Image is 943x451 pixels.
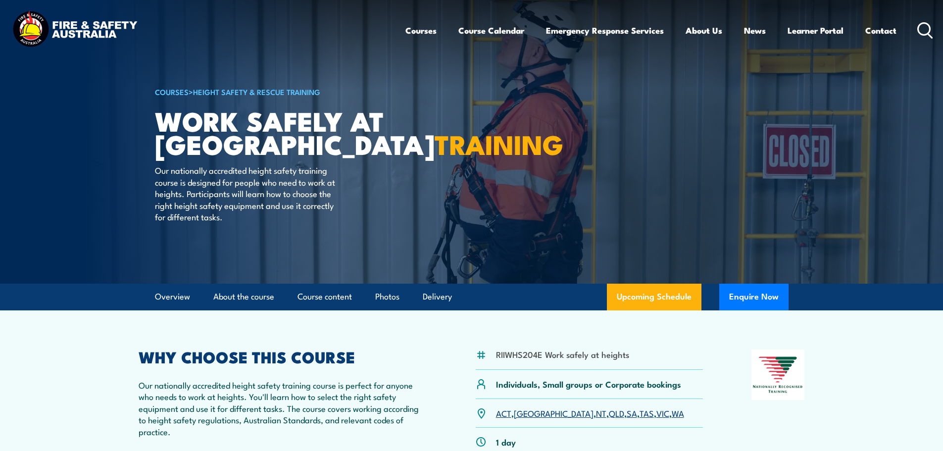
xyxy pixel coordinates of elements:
p: Our nationally accredited height safety training course is designed for people who need to work a... [155,164,336,222]
img: Nationally Recognised Training logo. [751,350,805,400]
a: [GEOGRAPHIC_DATA] [514,407,594,419]
p: , , , , , , , [496,407,684,419]
strong: TRAINING [435,123,563,164]
li: RIIWHS204E Work safely at heights [496,349,629,360]
a: About Us [686,17,722,44]
a: QLD [609,407,624,419]
h6: > [155,86,399,98]
h1: Work Safely at [GEOGRAPHIC_DATA] [155,109,399,155]
a: SA [627,407,637,419]
a: Photos [375,284,399,310]
a: Course content [298,284,352,310]
a: Height Safety & Rescue Training [193,86,320,97]
a: News [744,17,766,44]
p: Individuals, Small groups or Corporate bookings [496,378,681,390]
a: Contact [865,17,896,44]
a: NT [596,407,606,419]
a: COURSES [155,86,189,97]
a: Emergency Response Services [546,17,664,44]
button: Enquire Now [719,284,789,310]
a: Overview [155,284,190,310]
a: About the course [213,284,274,310]
a: VIC [656,407,669,419]
a: Learner Portal [788,17,844,44]
a: Upcoming Schedule [607,284,701,310]
h2: WHY CHOOSE THIS COURSE [139,350,428,363]
a: Course Calendar [458,17,524,44]
p: 1 day [496,436,516,448]
a: TAS [640,407,654,419]
p: Our nationally accredited height safety training course is perfect for anyone who needs to work a... [139,379,428,437]
a: WA [672,407,684,419]
a: Courses [405,17,437,44]
a: Delivery [423,284,452,310]
a: ACT [496,407,511,419]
